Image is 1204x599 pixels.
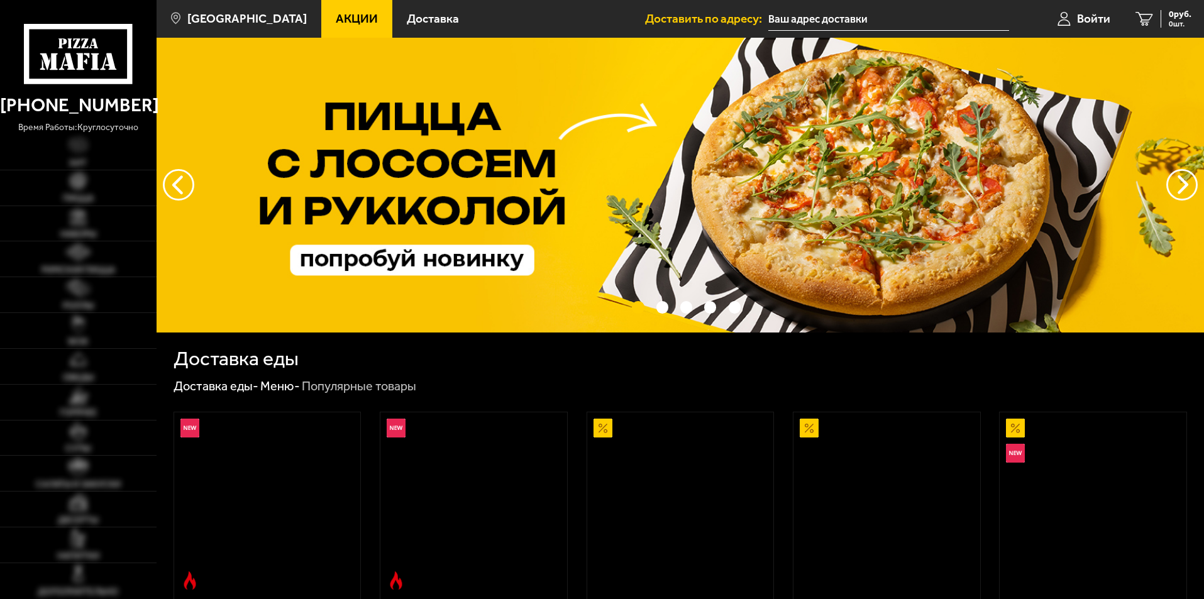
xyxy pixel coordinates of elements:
[1006,419,1025,437] img: Акционный
[180,419,199,437] img: Новинка
[60,409,97,417] span: Горячее
[768,8,1009,31] span: Тамбовская улица, 12
[174,378,258,393] a: Доставка еды-
[63,302,94,310] span: Роллы
[336,13,378,25] span: Акции
[63,373,94,382] span: Обеды
[1077,13,1110,25] span: Войти
[632,301,644,313] button: точки переключения
[174,412,361,596] a: НовинкаОстрое блюдоРимская с креветками
[163,169,194,201] button: следующий
[38,588,118,596] span: Дополнительно
[704,301,716,313] button: точки переключения
[1169,10,1191,19] span: 0 руб.
[800,419,819,437] img: Акционный
[380,412,567,596] a: НовинкаОстрое блюдоРимская с мясным ассорти
[65,444,91,453] span: Супы
[594,419,612,437] img: Акционный
[680,301,692,313] button: точки переключения
[768,8,1009,31] input: Ваш адрес доставки
[587,412,774,596] a: АкционныйАль-Шам 25 см (тонкое тесто)
[387,571,406,590] img: Острое блюдо
[656,301,668,313] button: точки переключения
[729,301,741,313] button: точки переключения
[68,338,89,346] span: WOK
[36,480,121,489] span: Салаты и закуски
[1166,169,1198,201] button: предыдущий
[187,13,307,25] span: [GEOGRAPHIC_DATA]
[58,516,98,525] span: Десерты
[387,419,406,437] img: Новинка
[645,13,768,25] span: Доставить по адресу:
[63,194,94,203] span: Пицца
[407,13,459,25] span: Доставка
[180,571,199,590] img: Острое блюдо
[793,412,980,596] a: АкционныйПепперони 25 см (толстое с сыром)
[1006,444,1025,463] img: Новинка
[57,552,99,561] span: Напитки
[302,378,416,395] div: Популярные товары
[1000,412,1186,596] a: АкционныйНовинкаВсё включено
[260,378,300,393] a: Меню-
[1169,20,1191,28] span: 0 шт.
[60,230,96,239] span: Наборы
[174,349,299,369] h1: Доставка еды
[41,266,115,275] span: Римская пицца
[69,159,87,168] span: Хит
